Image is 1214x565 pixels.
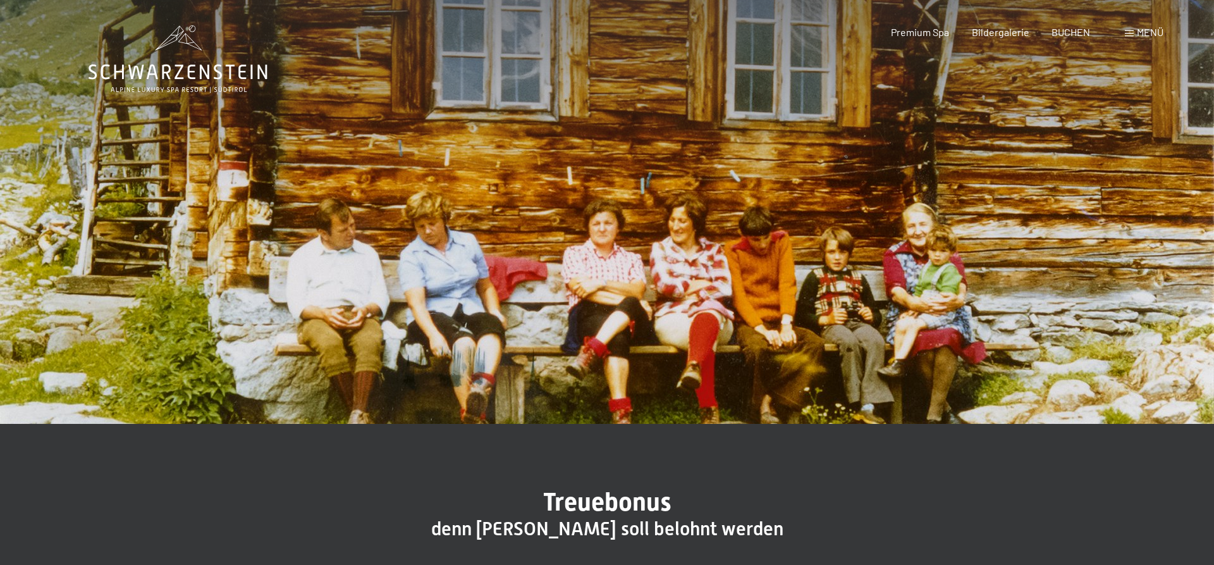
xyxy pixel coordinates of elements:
span: Menü [1137,26,1163,38]
span: Treuebonus [543,487,671,517]
a: Bildergalerie [972,26,1029,38]
span: denn [PERSON_NAME] soll belohnt werden [431,518,783,540]
a: Premium Spa [891,26,949,38]
a: BUCHEN [1052,26,1090,38]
